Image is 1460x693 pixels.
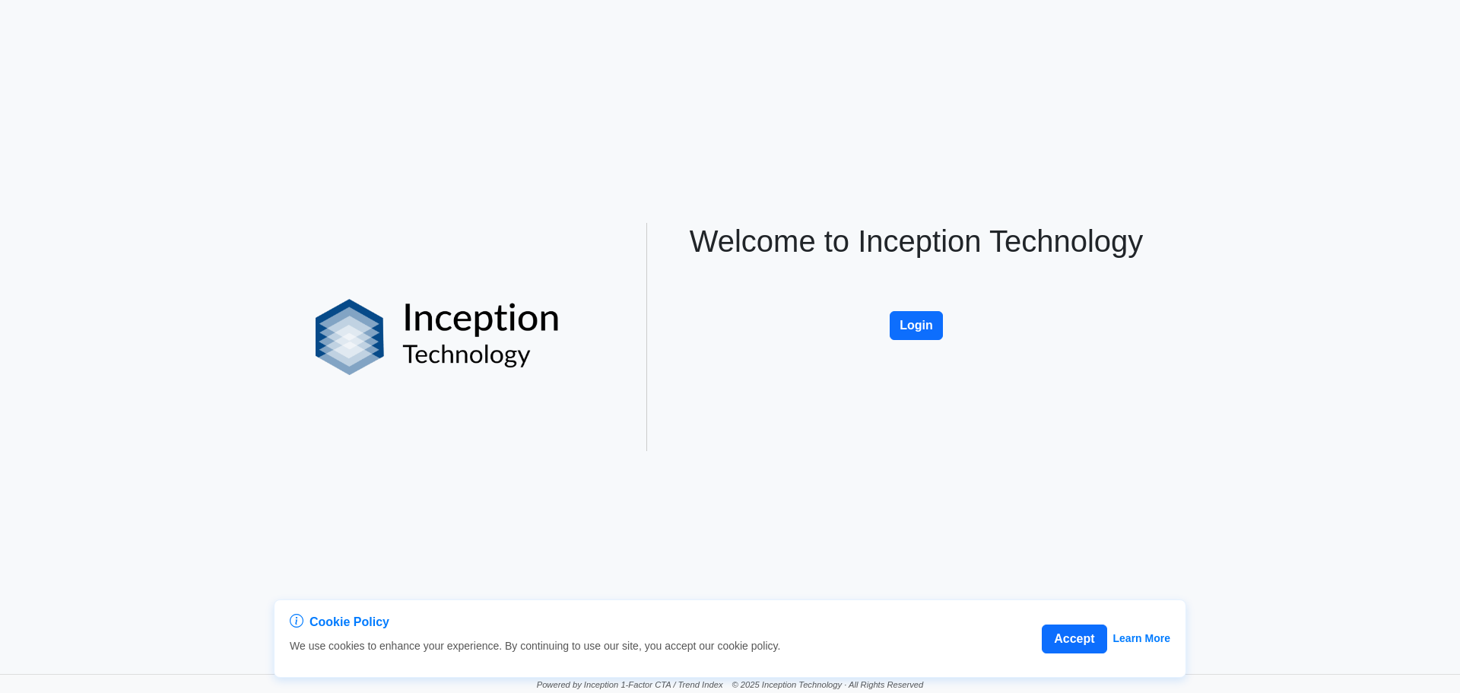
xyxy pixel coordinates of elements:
[309,613,389,631] span: Cookie Policy
[290,638,780,654] p: We use cookies to enhance your experience. By continuing to use our site, you accept our cookie p...
[1113,631,1170,647] a: Learn More
[674,223,1158,259] h1: Welcome to Inception Technology
[890,311,943,340] button: Login
[1042,625,1106,653] button: Accept
[316,299,560,375] img: logo%20black.png
[890,295,943,308] a: Login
